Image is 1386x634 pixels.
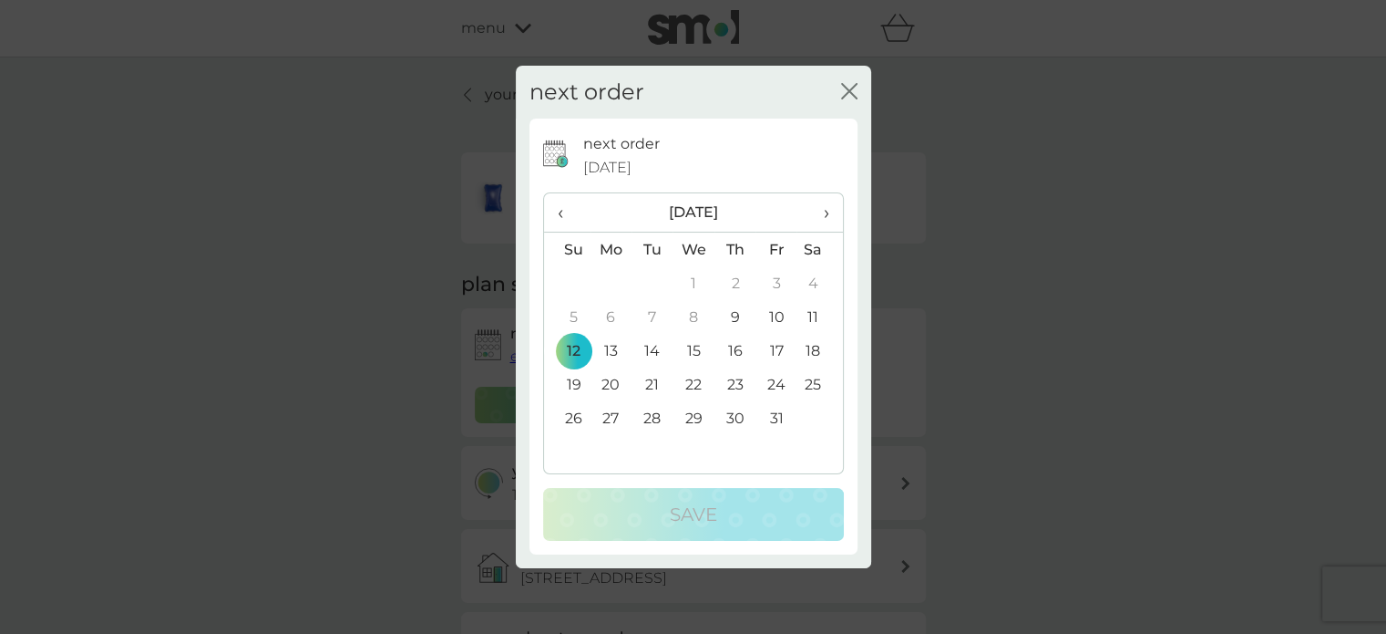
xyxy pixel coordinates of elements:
td: 27 [590,401,632,435]
td: 29 [672,401,714,435]
td: 18 [796,334,842,368]
td: 12 [544,334,590,368]
p: Save [670,500,717,529]
td: 8 [672,300,714,334]
td: 31 [755,401,796,435]
td: 11 [796,300,842,334]
th: We [672,233,714,267]
td: 10 [755,300,796,334]
td: 5 [544,300,590,334]
td: 21 [631,368,672,401]
td: 13 [590,334,632,368]
td: 6 [590,300,632,334]
td: 22 [672,368,714,401]
h2: next order [529,79,644,106]
th: Tu [631,233,672,267]
th: [DATE] [590,193,797,233]
td: 28 [631,401,672,435]
td: 7 [631,300,672,334]
p: next order [583,132,660,156]
td: 15 [672,334,714,368]
td: 19 [544,368,590,401]
td: 2 [714,266,755,300]
th: Fr [755,233,796,267]
td: 1 [672,266,714,300]
td: 9 [714,300,755,334]
th: Mo [590,233,632,267]
span: ‹ [558,193,577,232]
td: 14 [631,334,672,368]
td: 16 [714,334,755,368]
th: Th [714,233,755,267]
span: [DATE] [583,156,631,180]
td: 26 [544,401,590,435]
th: Su [544,233,590,267]
span: › [810,193,828,232]
td: 24 [755,368,796,401]
td: 3 [755,266,796,300]
td: 17 [755,334,796,368]
td: 20 [590,368,632,401]
button: Save [543,488,844,541]
td: 4 [796,266,842,300]
th: Sa [796,233,842,267]
td: 23 [714,368,755,401]
td: 30 [714,401,755,435]
button: close [841,83,857,102]
td: 25 [796,368,842,401]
